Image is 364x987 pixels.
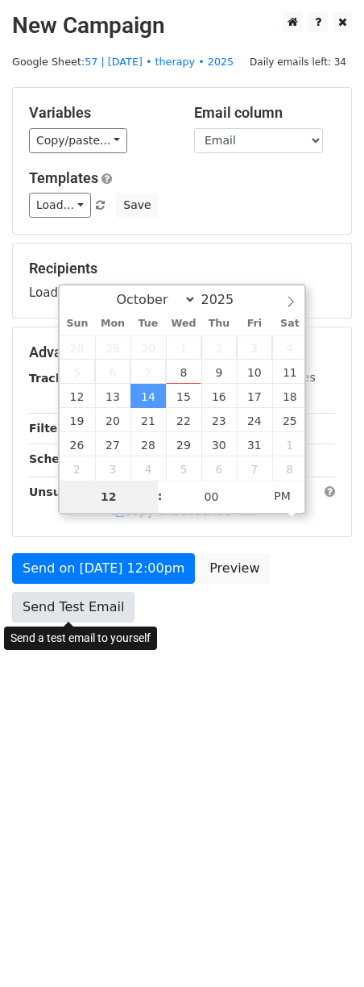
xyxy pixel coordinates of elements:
strong: Schedule [29,452,87,465]
span: October 11, 2025 [272,360,308,384]
button: Save [116,193,158,218]
span: October 20, 2025 [95,408,130,432]
span: Tue [130,319,166,329]
span: October 23, 2025 [201,408,237,432]
span: September 30, 2025 [130,335,166,360]
iframe: Chat Widget [283,910,364,987]
span: September 28, 2025 [60,335,95,360]
div: Send a test email to yourself [4,627,157,650]
span: Click to toggle [260,480,304,512]
span: October 18, 2025 [272,384,308,408]
span: October 2, 2025 [201,335,237,360]
strong: Unsubscribe [29,485,108,498]
a: 57 | [DATE] • therapy • 2025 [85,56,234,68]
span: October 31, 2025 [237,432,272,456]
span: October 14, 2025 [130,384,166,408]
span: October 3, 2025 [237,335,272,360]
span: October 27, 2025 [95,432,130,456]
span: October 9, 2025 [201,360,237,384]
h5: Recipients [29,260,335,277]
span: October 10, 2025 [237,360,272,384]
h2: New Campaign [12,12,352,40]
span: : [158,480,163,512]
span: October 28, 2025 [130,432,166,456]
span: November 3, 2025 [95,456,130,481]
a: Send Test Email [12,592,134,623]
span: October 21, 2025 [130,408,166,432]
span: November 2, 2025 [60,456,95,481]
span: Wed [166,319,201,329]
h5: Variables [29,104,170,122]
span: October 29, 2025 [166,432,201,456]
span: October 22, 2025 [166,408,201,432]
span: Sat [272,319,308,329]
span: November 7, 2025 [237,456,272,481]
label: UTM Codes [252,369,315,386]
input: Hour [60,481,158,513]
a: Preview [199,553,270,584]
span: November 4, 2025 [130,456,166,481]
h5: Email column [194,104,335,122]
span: October 26, 2025 [60,432,95,456]
a: Send on [DATE] 12:00pm [12,553,195,584]
span: October 13, 2025 [95,384,130,408]
span: October 5, 2025 [60,360,95,384]
small: Google Sheet: [12,56,234,68]
div: Loading... [29,260,335,302]
span: October 15, 2025 [166,384,201,408]
span: October 4, 2025 [272,335,308,360]
span: October 1, 2025 [166,335,201,360]
span: Sun [60,319,95,329]
h5: Advanced [29,344,335,361]
span: October 16, 2025 [201,384,237,408]
a: Copy unsubscribe link [112,504,257,518]
span: October 7, 2025 [130,360,166,384]
span: September 29, 2025 [95,335,130,360]
span: October 6, 2025 [95,360,130,384]
span: November 5, 2025 [166,456,201,481]
span: October 8, 2025 [166,360,201,384]
a: Templates [29,169,98,186]
span: Fri [237,319,272,329]
a: Daily emails left: 34 [244,56,352,68]
span: November 1, 2025 [272,432,308,456]
span: Daily emails left: 34 [244,53,352,71]
a: Load... [29,193,91,218]
span: November 6, 2025 [201,456,237,481]
strong: Tracking [29,372,83,385]
span: October 12, 2025 [60,384,95,408]
span: Thu [201,319,237,329]
span: October 30, 2025 [201,432,237,456]
input: Minute [163,481,261,513]
span: November 8, 2025 [272,456,308,481]
a: Copy/paste... [29,128,127,153]
span: October 17, 2025 [237,384,272,408]
span: Mon [95,319,130,329]
span: October 24, 2025 [237,408,272,432]
span: October 19, 2025 [60,408,95,432]
input: Year [196,292,254,307]
span: October 25, 2025 [272,408,308,432]
strong: Filters [29,422,70,435]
